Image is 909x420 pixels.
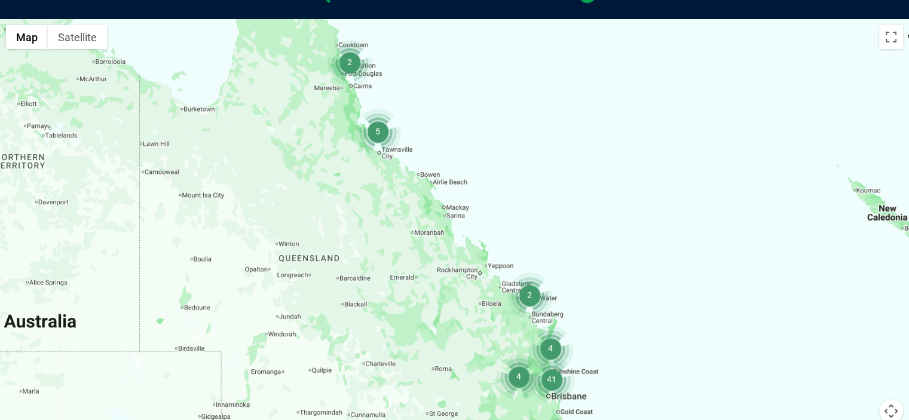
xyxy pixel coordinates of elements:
div: 2 [327,39,372,85]
div: 2 [507,272,552,318]
button: Toggle fullscreen view [879,25,903,49]
button: Show satellite imagery [48,25,107,49]
button: Show street map [6,25,48,49]
div: 4 [528,326,573,371]
div: 4 [496,354,541,399]
div: 5 [355,109,400,154]
div: 41 [529,357,574,402]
